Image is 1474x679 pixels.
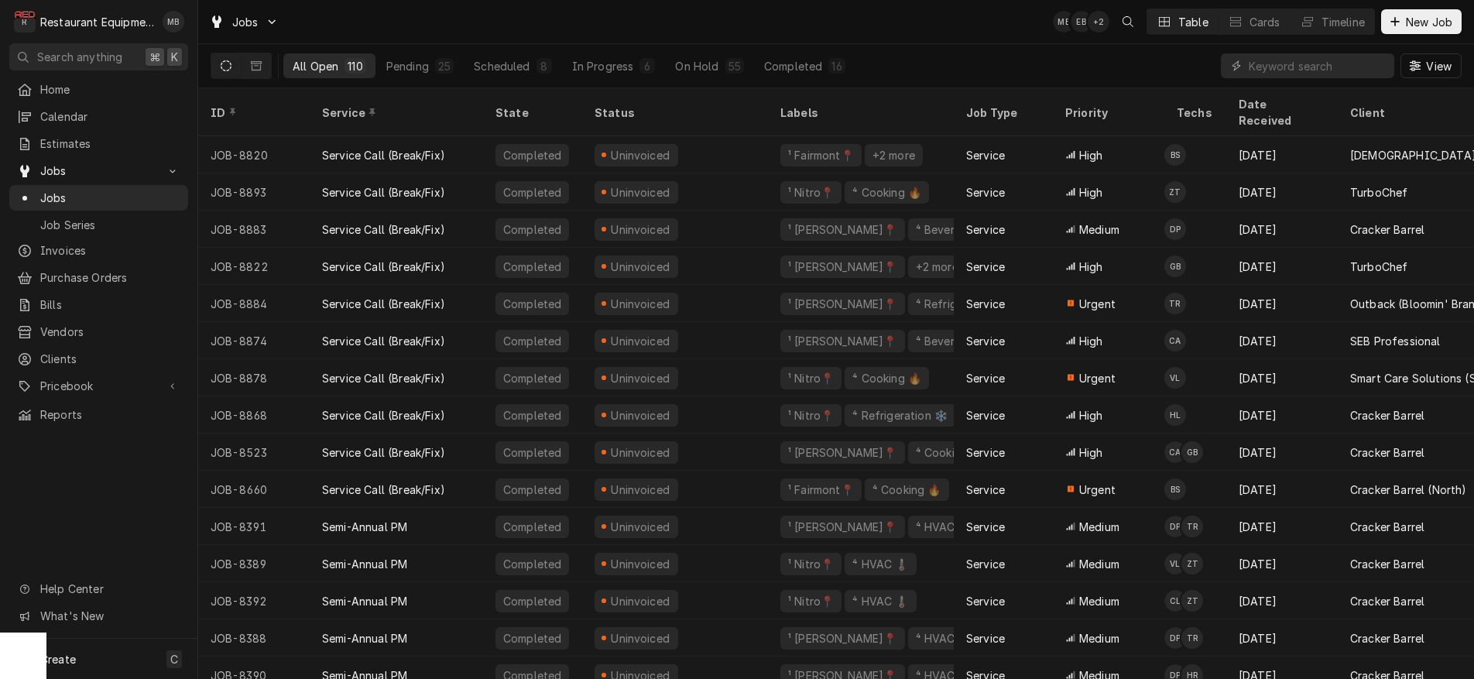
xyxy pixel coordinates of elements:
[1321,14,1365,30] div: Timeline
[198,545,310,582] div: JOB-8389
[914,519,973,535] div: ⁴ HVAC 🌡️
[322,630,407,646] div: Semi-Annual PM
[609,184,672,201] div: Uninvoiced
[348,58,362,74] div: 110
[966,444,1005,461] div: Service
[9,402,188,427] a: Reports
[1164,590,1186,612] div: Cole Livingston's Avatar
[1164,218,1186,240] div: DP
[40,378,157,394] span: Pricebook
[40,324,180,340] span: Vendors
[1226,396,1338,434] div: [DATE]
[163,11,184,33] div: Matthew Brunty's Avatar
[502,333,563,349] div: Completed
[871,482,943,498] div: ⁴ Cooking 🔥
[1164,590,1186,612] div: CL
[502,184,563,201] div: Completed
[966,147,1005,163] div: Service
[9,185,188,211] a: Jobs
[1226,136,1338,173] div: [DATE]
[322,519,407,535] div: Semi-Annual PM
[787,593,835,609] div: ¹ Nitro📍
[675,58,718,74] div: On Hold
[40,653,76,666] span: Create
[1079,259,1103,275] span: High
[40,581,179,597] span: Help Center
[914,221,992,238] div: ⁴ Beverage ☕
[1226,508,1338,545] div: [DATE]
[1226,285,1338,322] div: [DATE]
[851,407,949,424] div: ⁴ Refrigeration ❄️
[322,370,445,386] div: Service Call (Break/Fix)
[728,58,741,74] div: 55
[14,11,36,33] div: R
[787,333,899,349] div: ¹ [PERSON_NAME]📍
[1403,14,1455,30] span: New Job
[1079,147,1103,163] span: High
[1350,221,1424,238] div: Cracker Barrel
[502,407,563,424] div: Completed
[609,147,672,163] div: Uninvoiced
[1350,184,1407,201] div: TurboChef
[211,105,294,121] div: ID
[609,556,672,572] div: Uninvoiced
[1164,553,1186,574] div: Van Lucas's Avatar
[966,482,1005,498] div: Service
[9,212,188,238] a: Job Series
[914,444,986,461] div: ⁴ Cooking 🔥
[1350,593,1424,609] div: Cracker Barrel
[1079,184,1103,201] span: High
[40,163,157,179] span: Jobs
[787,630,899,646] div: ¹ [PERSON_NAME]📍
[198,173,310,211] div: JOB-8893
[787,296,899,312] div: ¹ [PERSON_NAME]📍
[502,444,563,461] div: Completed
[40,351,180,367] span: Clients
[595,105,752,121] div: Status
[1164,404,1186,426] div: HL
[1164,441,1186,463] div: CA
[1164,330,1186,352] div: CA
[322,482,445,498] div: Service Call (Break/Fix)
[609,630,672,646] div: Uninvoiced
[1079,630,1119,646] span: Medium
[9,104,188,129] a: Calendar
[40,242,180,259] span: Invoices
[1164,218,1186,240] div: Donovan Pruitt's Avatar
[1226,211,1338,248] div: [DATE]
[609,221,672,238] div: Uninvoiced
[1226,545,1338,582] div: [DATE]
[198,508,310,545] div: JOB-8391
[1164,293,1186,314] div: Thomas Ross's Avatar
[851,556,910,572] div: ⁴ HVAC 🌡️
[502,259,563,275] div: Completed
[787,482,855,498] div: ¹ Fairmont📍
[502,147,563,163] div: Completed
[1071,11,1092,33] div: EB
[1181,553,1203,574] div: ZT
[1079,221,1119,238] span: Medium
[1164,367,1186,389] div: VL
[1181,516,1203,537] div: Thomas Ross's Avatar
[1079,556,1119,572] span: Medium
[1181,441,1203,463] div: Gary Beaver's Avatar
[851,593,910,609] div: ⁴ HVAC 🌡️
[502,296,563,312] div: Completed
[40,217,180,233] span: Job Series
[787,184,835,201] div: ¹ Nitro📍
[966,259,1005,275] div: Service
[1164,330,1186,352] div: Chuck Almond's Avatar
[1164,516,1186,537] div: Donovan Pruitt's Avatar
[502,482,563,498] div: Completed
[1079,333,1103,349] span: High
[1164,144,1186,166] div: Bryan Sanders's Avatar
[1181,627,1203,649] div: TR
[1226,619,1338,657] div: [DATE]
[322,333,445,349] div: Service Call (Break/Fix)
[1226,359,1338,396] div: [DATE]
[293,58,338,74] div: All Open
[787,407,835,424] div: ¹ Nitro📍
[540,58,549,74] div: 8
[1079,444,1103,461] span: High
[40,297,180,313] span: Bills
